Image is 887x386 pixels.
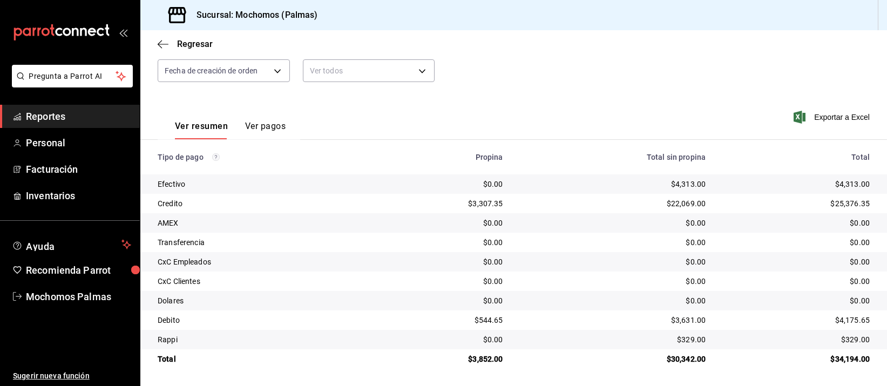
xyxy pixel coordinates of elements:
div: $4,313.00 [723,179,870,189]
div: Rappi [158,334,365,345]
button: Regresar [158,39,213,49]
span: Personal [26,136,131,150]
span: Regresar [177,39,213,49]
div: Dolares [158,295,365,306]
div: $0.00 [382,334,503,345]
div: $0.00 [382,276,503,287]
div: $0.00 [723,295,870,306]
div: $544.65 [382,315,503,326]
span: Mochomos Palmas [26,289,131,304]
button: Ver resumen [175,121,228,139]
div: CxC Clientes [158,276,365,287]
div: $0.00 [520,295,706,306]
div: $0.00 [520,256,706,267]
div: $30,342.00 [520,354,706,364]
div: $329.00 [520,334,706,345]
div: $22,069.00 [520,198,706,209]
button: Ver pagos [245,121,286,139]
div: Total [723,153,870,161]
div: $0.00 [520,218,706,228]
div: AMEX [158,218,365,228]
div: $3,631.00 [520,315,706,326]
button: Exportar a Excel [796,111,870,124]
div: $0.00 [723,276,870,287]
div: $329.00 [723,334,870,345]
span: Recomienda Parrot [26,263,131,277]
div: $25,376.35 [723,198,870,209]
div: Debito [158,315,365,326]
button: Pregunta a Parrot AI [12,65,133,87]
span: Fecha de creación de orden [165,65,258,76]
div: $0.00 [723,237,870,248]
div: $3,852.00 [382,354,503,364]
div: Propina [382,153,503,161]
span: Facturación [26,162,131,177]
div: Transferencia [158,237,365,248]
div: Credito [158,198,365,209]
a: Pregunta a Parrot AI [8,78,133,90]
div: Tipo de pago [158,153,365,161]
div: Efectivo [158,179,365,189]
div: $4,313.00 [520,179,706,189]
div: $0.00 [723,256,870,267]
div: Ver todos [303,59,435,82]
div: $0.00 [520,276,706,287]
div: $0.00 [382,256,503,267]
div: $0.00 [723,218,870,228]
div: $0.00 [382,237,503,248]
h3: Sucursal: Mochomos (Palmas) [188,9,318,22]
button: open_drawer_menu [119,28,127,37]
span: Reportes [26,109,131,124]
span: Ayuda [26,238,117,251]
div: CxC Empleados [158,256,365,267]
div: $34,194.00 [723,354,870,364]
div: $0.00 [382,218,503,228]
div: navigation tabs [175,121,286,139]
span: Sugerir nueva función [13,370,131,382]
span: Pregunta a Parrot AI [29,71,116,82]
div: $0.00 [520,237,706,248]
svg: Los pagos realizados con Pay y otras terminales son montos brutos. [212,153,220,161]
span: Inventarios [26,188,131,203]
div: $0.00 [382,179,503,189]
div: $3,307.35 [382,198,503,209]
div: $4,175.65 [723,315,870,326]
div: Total sin propina [520,153,706,161]
div: Total [158,354,365,364]
div: $0.00 [382,295,503,306]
